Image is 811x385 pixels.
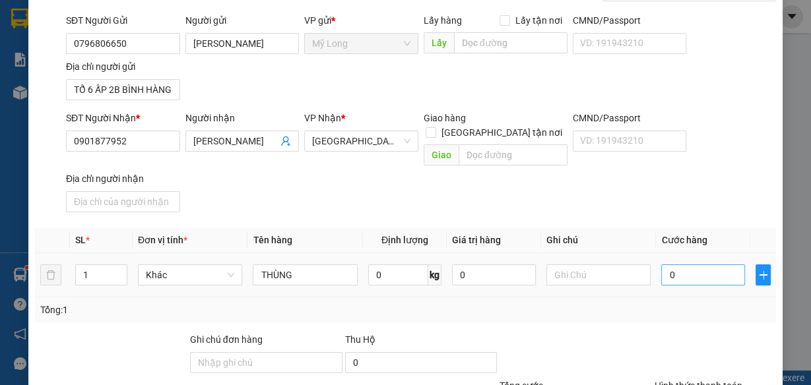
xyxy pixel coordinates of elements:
[112,275,127,285] span: Decrease Value
[190,334,263,345] label: Ghi chú đơn hàng
[304,13,418,28] div: VP gửi
[157,41,291,57] div: NHƯ NGỌC
[452,235,501,245] span: Giá trị hàng
[424,15,462,26] span: Lấy hàng
[661,235,707,245] span: Cước hàng
[304,113,341,123] span: VP Nhận
[312,131,410,151] span: Sài Gòn
[436,125,568,140] span: [GEOGRAPHIC_DATA] tận nơi
[66,191,180,212] input: Địa chỉ của người nhận
[157,11,291,41] div: [GEOGRAPHIC_DATA]
[66,59,180,74] div: Địa chỉ người gửi
[11,11,148,27] div: Mỹ Long
[424,144,459,165] span: Giao
[510,13,568,28] span: Lấy tận nơi
[185,13,300,28] div: Người gửi
[66,13,180,28] div: SĐT Người Gửi
[11,27,148,43] div: [PERSON_NAME]
[345,334,375,345] span: Thu Hộ
[11,13,32,26] span: Gửi:
[253,235,292,245] span: Tên hàng
[116,276,124,284] span: down
[116,267,124,275] span: up
[66,171,180,186] div: Địa chỉ người nhận
[190,352,342,373] input: Ghi chú đơn hàng
[112,265,127,275] span: Increase Value
[11,61,148,109] div: ẤP 1, [GEOGRAPHIC_DATA], [GEOGRAPHIC_DATA]
[459,144,568,165] input: Dọc đường
[11,43,148,61] div: 0327295979
[381,235,428,245] span: Định lượng
[756,264,771,285] button: plus
[452,264,536,285] input: 0
[157,11,189,25] span: Nhận:
[573,111,687,125] div: CMND/Passport
[424,32,454,53] span: Lấy
[424,113,466,123] span: Giao hàng
[454,32,568,53] input: Dọc đường
[66,79,180,100] input: Địa chỉ của người gửi
[573,13,687,28] div: CMND/Passport
[253,264,358,285] input: VD: Bàn, Ghế
[428,264,441,285] span: kg
[138,235,187,245] span: Đơn vị tính
[146,265,235,285] span: Khác
[541,227,657,253] th: Ghi chú
[185,111,300,125] div: Người nhận
[40,303,314,317] div: Tổng: 1
[40,264,61,285] button: delete
[312,34,410,53] span: Mỹ Long
[756,270,770,280] span: plus
[546,264,651,285] input: Ghi Chú
[157,57,291,75] div: 0702993826
[75,235,86,245] span: SL
[66,111,180,125] div: SĐT Người Nhận
[280,136,291,146] span: user-add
